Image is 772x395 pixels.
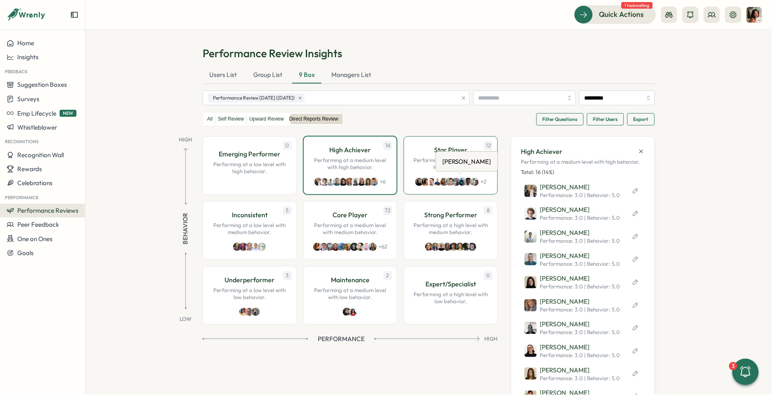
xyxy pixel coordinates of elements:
[17,123,57,131] span: Whistleblower
[332,243,340,251] img: Naomi Gotts
[292,67,321,84] div: 9 Box
[203,46,655,60] h1: Performance Review Insights
[540,297,620,306] p: [PERSON_NAME]
[314,178,323,186] img: Hannah Saunders
[456,243,464,251] img: Rosie Teo
[17,207,79,214] span: Performance Reviews
[484,207,492,215] span: 8
[283,207,291,215] span: 5
[384,142,392,150] span: 16
[627,113,655,125] button: Export
[458,178,467,186] img: Elise McInnes
[224,275,275,285] p: Underperformer
[350,243,358,251] img: Ben Cruttenden
[412,291,489,305] p: Performing at a high level with low behavior.
[540,205,620,214] p: [PERSON_NAME]
[525,299,537,311] img: Harriet Stewart
[333,178,341,186] img: Tomas Liepis
[325,67,378,84] div: Managers List
[525,274,620,290] a: Lauren Hymanson[PERSON_NAME]Performance: 3.0 | Behavior: 5.0
[233,243,241,251] img: Marco
[525,322,537,334] img: Damien Glista
[540,375,620,382] span: Performance: 3.0 | Behavior : 5.0
[17,179,53,187] span: Celebrations
[465,178,473,186] img: Larry Sule-Balogun
[331,275,370,285] p: Maintenance
[540,352,620,359] span: Performance: 3.0 | Behavior : 5.0
[313,243,321,251] img: Emily Thompson
[70,11,79,19] button: Expand sidebar
[312,287,389,301] p: Performing at a medium level with low behavior.
[252,243,260,251] img: Thomas Clark
[384,272,392,280] span: 2
[633,114,649,125] span: Export
[593,114,618,125] span: Filter Users
[471,178,479,186] img: Noor ul ain
[17,81,67,88] span: Suggestion Boxes
[358,178,366,186] img: Sara Knott
[525,345,537,357] img: Sara Knott
[205,114,215,124] label: All
[384,207,392,215] span: 72
[258,243,266,251] img: Luc
[247,114,287,124] label: Upward Review
[327,178,335,186] img: Joshua Sim
[622,2,653,9] span: 1 task waiting
[431,243,439,251] img: Hanna Smith
[211,222,288,236] p: Performing at a low level with medium behavior.
[525,276,537,288] img: Lauren Hymanson
[437,243,446,251] img: Laurie Dunn
[356,243,365,251] img: Jay Cowle
[312,157,389,171] p: Performing at a medium level with high behavior.
[349,308,357,316] img: Kavita Thomas
[380,178,386,186] p: + 6
[211,287,288,301] p: Performing at a low level with low behavior.
[525,367,537,380] img: Stephanie Yeaman
[525,228,620,245] a: Joshua Sim[PERSON_NAME]Performance: 3.0 | Behavior: 5.0
[468,243,476,251] img: Gerome Braddock
[540,320,620,329] p: [PERSON_NAME]
[536,113,584,125] button: Filter Questions
[180,312,192,323] p: Low
[484,272,492,280] span: 0
[540,214,620,222] span: Performance: 3.0 | Behavior : 5.0
[450,243,458,251] img: Arron Jennings
[425,279,476,289] p: Expert/Specialist
[525,185,537,197] img: Hannah Saunders
[17,235,53,243] span: One on Ones
[318,335,365,344] span: Performance
[540,228,620,237] p: [PERSON_NAME]
[363,243,371,251] img: Martyn Fagg
[540,183,620,192] p: [PERSON_NAME]
[574,5,656,23] button: Quick Actions
[525,207,537,220] img: Joe Barber
[245,243,254,251] img: Max Shuter
[729,362,737,370] div: 3
[239,308,247,316] img: Reza Salehipour
[599,9,644,20] span: Quick Actions
[343,308,351,316] img: Luke
[345,178,354,186] img: Harriet Stewart
[540,237,620,245] span: Performance: 3.0 | Behavior : 5.0
[181,213,190,244] span: Behavior
[245,308,254,316] img: Robin McDowell
[587,113,624,125] button: Filter Users
[525,320,620,336] a: Damien Glista[PERSON_NAME]Performance: 3.0 | Behavior: 5.0
[321,178,329,186] img: Joe Barber
[369,243,377,251] img: Niamh Linton
[543,114,578,125] span: Filter Questions
[344,243,352,251] img: Ines Coulon
[179,136,192,144] p: High
[219,149,280,159] p: Emerging Performer
[525,343,620,359] a: Sara Knott[PERSON_NAME]Performance: 3.0 | Behavior: 5.0
[428,178,436,186] img: Chris Hogben
[540,283,620,290] span: Performance: 3.0 | Behavior : 5.0
[283,272,291,280] span: 3
[17,151,64,159] span: Recognition Wall
[412,157,489,171] p: Performing at a high level with high behavior.
[17,249,34,257] span: Goals
[283,142,291,150] span: 0
[415,178,423,186] img: Lucy Skinner
[17,109,56,117] span: Emp Lifecycle
[60,110,76,117] span: NEW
